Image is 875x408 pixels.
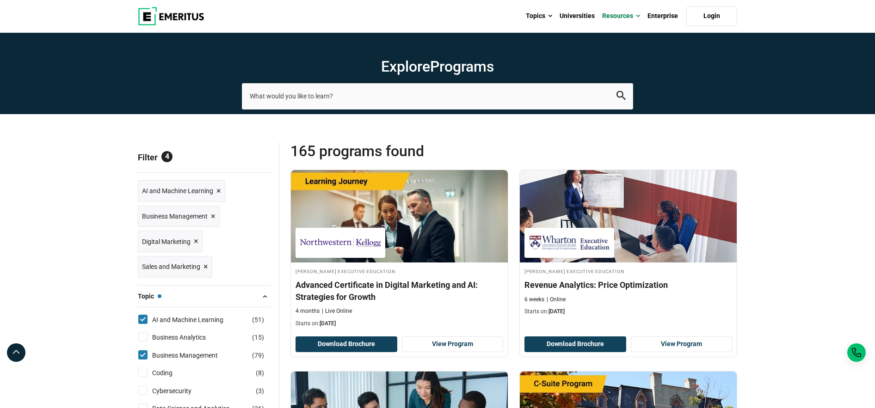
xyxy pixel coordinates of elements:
[142,186,213,196] span: AI and Machine Learning
[138,231,203,252] a: Digital Marketing ×
[322,307,352,315] p: Live Online
[529,232,610,253] img: Wharton Executive Education
[256,386,264,396] span: ( )
[616,91,626,102] button: search
[296,279,503,302] h4: Advanced Certificate in Digital Marketing and AI: Strategies for Growth
[142,237,191,247] span: Digital Marketing
[547,296,566,304] p: Online
[138,289,271,303] button: Topic
[254,352,262,359] span: 79
[296,307,320,315] p: 4 months
[258,369,262,377] span: 8
[252,332,264,342] span: ( )
[524,279,732,291] h4: Revenue Analytics: Price Optimization
[252,350,264,360] span: ( )
[524,296,544,304] p: 6 weeks
[296,320,503,328] p: Starts on:
[138,142,271,172] p: Filter
[138,206,220,227] a: Business Management ×
[243,152,271,164] a: Reset all
[203,260,208,274] span: ×
[258,387,262,395] span: 3
[524,267,732,275] h4: [PERSON_NAME] Executive Education
[520,170,737,262] img: Revenue Analytics: Price Optimization | Online Business Management Course
[430,58,494,75] span: Programs
[216,184,221,198] span: ×
[291,170,508,262] img: Advanced Certificate in Digital Marketing and AI: Strategies for Growth | Online AI and Machine L...
[320,320,336,327] span: [DATE]
[296,336,397,352] button: Download Brochure
[254,316,262,323] span: 51
[152,386,210,396] a: Cybersecurity
[631,336,733,352] a: View Program
[142,262,200,272] span: Sales and Marketing
[152,315,242,325] a: AI and Machine Learning
[256,368,264,378] span: ( )
[242,57,633,76] h1: Explore
[290,142,514,160] span: 165 Programs found
[138,256,212,278] a: Sales and Marketing ×
[254,334,262,341] span: 15
[296,267,503,275] h4: [PERSON_NAME] Executive Education
[138,180,225,202] a: AI and Machine Learning ×
[548,308,565,315] span: [DATE]
[161,151,173,162] span: 4
[194,235,198,248] span: ×
[152,350,236,360] a: Business Management
[291,170,508,332] a: AI and Machine Learning Course by Kellogg Executive Education - September 4, 2025 Kellogg Executi...
[300,232,381,253] img: Kellogg Executive Education
[524,308,732,316] p: Starts on:
[152,368,191,378] a: Coding
[686,6,737,26] a: Login
[138,291,161,301] span: Topic
[211,210,216,223] span: ×
[524,336,626,352] button: Download Brochure
[520,170,737,321] a: Business Management Course by Wharton Executive Education - September 11, 2025 Wharton Executive ...
[242,83,633,109] input: search-page
[252,315,264,325] span: ( )
[616,93,626,102] a: search
[142,211,208,221] span: Business Management
[152,332,224,342] a: Business Analytics
[402,336,504,352] a: View Program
